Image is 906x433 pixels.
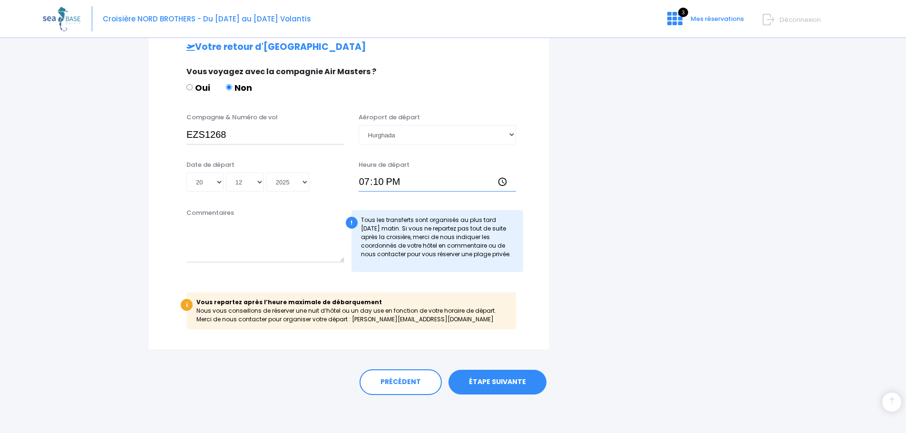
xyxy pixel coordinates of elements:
div: Nous vous conseillons de réserver une nuit d’hôtel ou un day use en fonction de votre horaire de ... [186,292,516,329]
a: ÉTAPE SUIVANTE [448,370,546,395]
label: Commentaires [186,208,234,218]
label: Compagnie & Numéro de vol [186,113,278,122]
label: Aéroport de départ [359,113,420,122]
span: Mes réservations [691,14,744,23]
div: Tous les transferts sont organisés au plus tard [DATE] matin. Si vous ne repartez pas tout de sui... [351,210,524,272]
label: Date de départ [186,160,234,170]
label: Non [226,81,252,94]
div: i [181,299,193,311]
span: Croisière NORD BROTHERS - Du [DATE] au [DATE] Volantis [103,14,311,24]
a: 3 Mes réservations [660,18,750,27]
div: ! [346,217,358,229]
b: Vous repartez après l’heure maximale de débarquement [196,298,382,306]
a: PRÉCÉDENT [360,369,442,395]
span: 3 [678,8,688,17]
input: Non [226,84,232,90]
input: Oui [186,84,193,90]
label: Oui [186,81,210,94]
span: Déconnexion [779,15,821,24]
span: Vous voyagez avec la compagnie Air Masters ? [186,66,376,77]
h2: Votre retour d'[GEOGRAPHIC_DATA] [167,42,530,53]
label: Heure de départ [359,160,409,170]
